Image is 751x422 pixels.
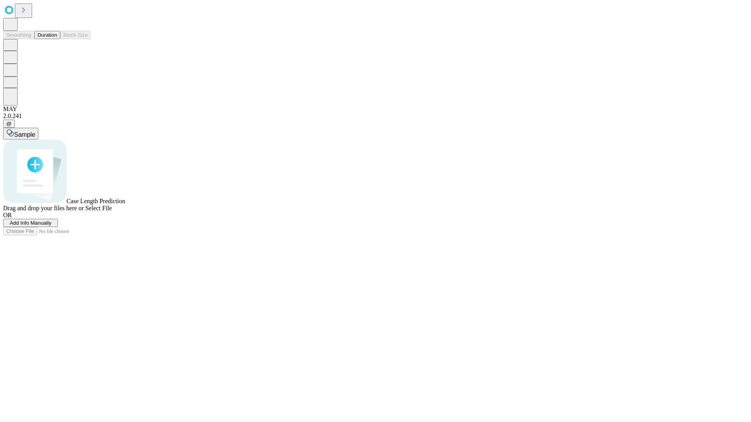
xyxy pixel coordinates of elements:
[3,219,58,227] button: Add Info Manually
[34,31,60,39] button: Duration
[3,120,15,128] button: @
[6,121,12,127] span: @
[14,131,35,138] span: Sample
[10,220,52,226] span: Add Info Manually
[66,198,125,204] span: Case Length Prediction
[3,128,38,139] button: Sample
[3,205,84,211] span: Drag and drop your files here or
[3,212,12,218] span: OR
[3,31,34,39] button: Smoothing
[3,105,748,113] div: MAY
[60,31,91,39] button: Block Size
[85,205,112,211] span: Select File
[3,113,748,120] div: 2.0.241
